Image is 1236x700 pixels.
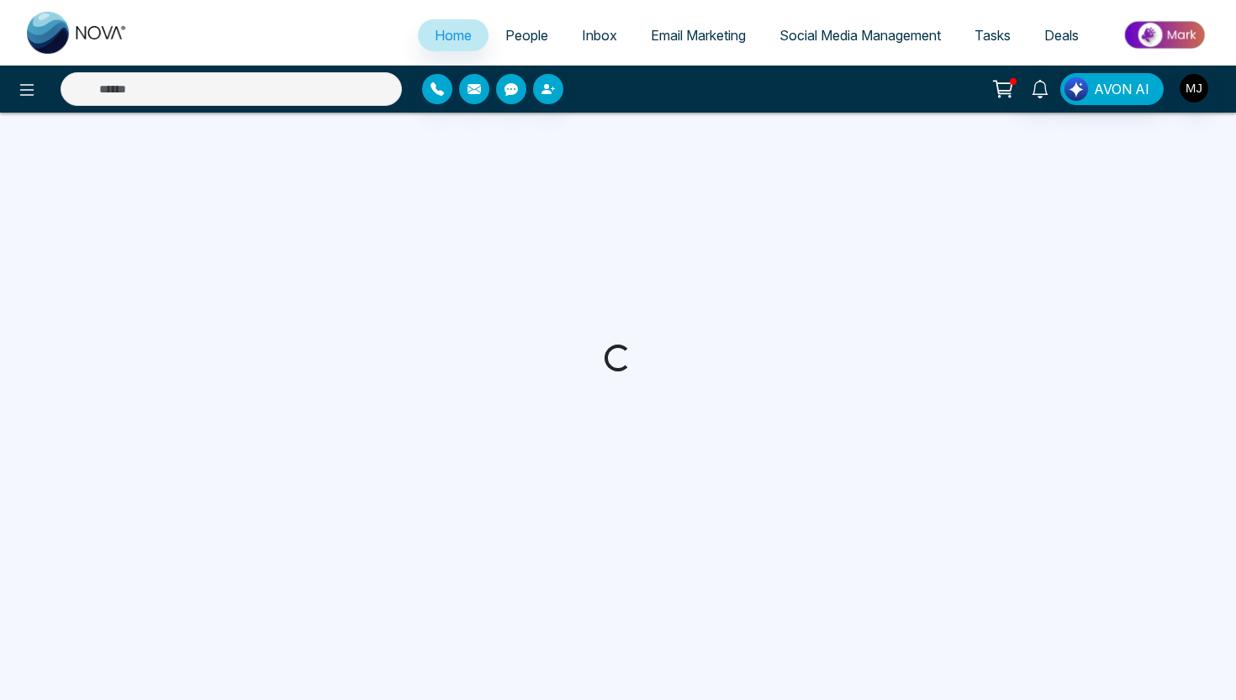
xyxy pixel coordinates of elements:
[1104,16,1226,54] img: Market-place.gif
[27,12,128,54] img: Nova CRM Logo
[1180,74,1208,103] img: User Avatar
[958,19,1027,51] a: Tasks
[651,27,746,44] span: Email Marketing
[1027,19,1096,51] a: Deals
[418,19,489,51] a: Home
[1044,27,1079,44] span: Deals
[763,19,958,51] a: Social Media Management
[1064,77,1088,101] img: Lead Flow
[634,19,763,51] a: Email Marketing
[565,19,634,51] a: Inbox
[435,27,472,44] span: Home
[1094,79,1149,99] span: AVON AI
[505,27,548,44] span: People
[975,27,1011,44] span: Tasks
[1060,73,1164,105] button: AVON AI
[489,19,565,51] a: People
[582,27,617,44] span: Inbox
[779,27,941,44] span: Social Media Management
